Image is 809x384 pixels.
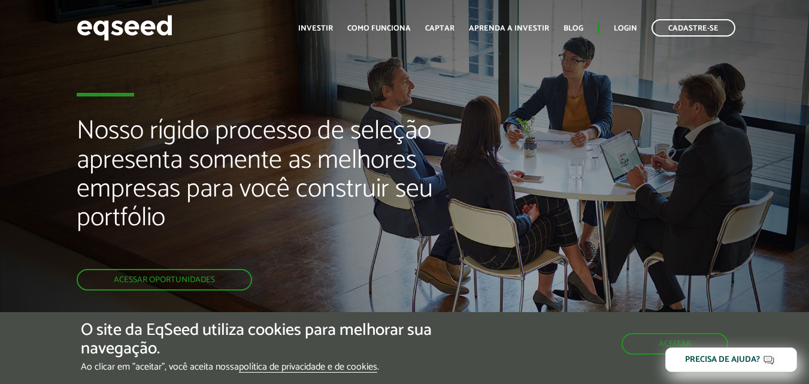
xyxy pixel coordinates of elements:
a: Blog [563,25,583,32]
a: Login [614,25,637,32]
a: Captar [425,25,455,32]
a: Acessar oportunidades [77,269,252,291]
button: Aceitar [622,333,728,355]
p: Ao clicar em "aceitar", você aceita nossa . [81,361,469,373]
img: EqSeed [77,12,172,44]
a: Como funciona [347,25,411,32]
h5: O site da EqSeed utiliza cookies para melhorar sua navegação. [81,321,469,358]
a: Aprenda a investir [469,25,549,32]
h2: Nosso rígido processo de seleção apresenta somente as melhores empresas para você construir seu p... [77,117,463,269]
a: Investir [298,25,333,32]
a: Cadastre-se [652,19,735,37]
a: política de privacidade e de cookies [239,362,377,373]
